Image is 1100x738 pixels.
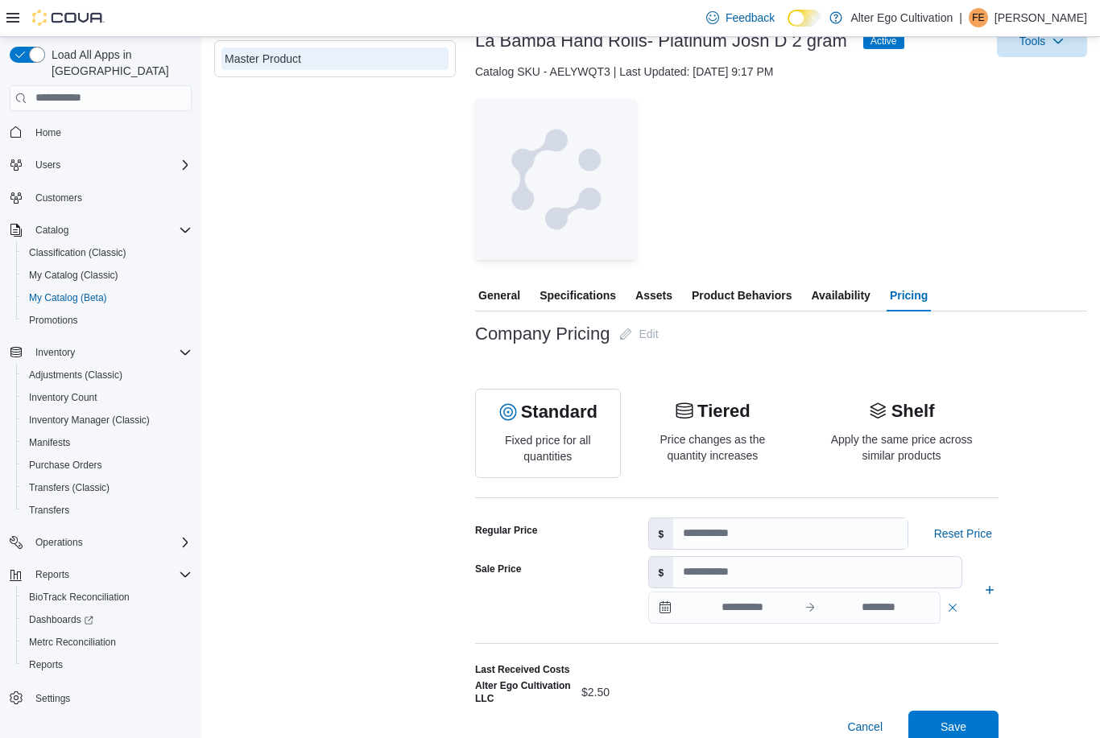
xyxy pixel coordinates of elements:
[29,155,67,175] button: Users
[23,610,192,629] span: Dashboards
[23,610,100,629] a: Dashboards
[941,719,966,735] span: Save
[35,692,70,705] span: Settings
[817,431,986,464] p: Apply the same price across similar products
[847,719,883,735] span: Cancel
[45,47,192,79] span: Load All Apps in [GEOGRAPHIC_DATA]
[1019,33,1046,49] span: Tools
[959,8,962,27] p: |
[29,459,102,472] span: Purchase Orders
[29,246,126,259] span: Classification (Classic)
[23,588,192,607] span: BioTrack Reconciliation
[498,402,598,422] button: Standard
[29,533,192,552] span: Operations
[35,126,61,139] span: Home
[23,633,122,652] a: Metrc Reconciliation
[23,456,192,475] span: Purchase Orders
[16,241,198,264] button: Classification (Classic)
[29,369,122,381] span: Adjustments (Classic)
[635,279,672,311] span: Assets
[29,504,69,517] span: Transfers
[35,346,75,359] span: Inventory
[32,10,105,26] img: Cova
[934,526,992,542] span: Reset Price
[29,658,63,671] span: Reports
[29,591,130,604] span: BioTrack Reconciliation
[16,586,198,608] button: BioTrack Reconciliation
[16,309,198,332] button: Promotions
[581,679,797,699] div: $2.50
[3,341,198,364] button: Inventory
[29,533,89,552] button: Operations
[16,499,198,522] button: Transfers
[23,365,192,385] span: Adjustments (Classic)
[29,188,192,208] span: Customers
[23,388,104,407] a: Inventory Count
[225,51,445,67] div: Master Product
[29,613,93,626] span: Dashboards
[23,243,192,262] span: Classification (Classic)
[29,565,76,584] button: Reports
[804,601,817,614] svg: to
[649,557,674,588] label: $
[649,518,674,549] label: $
[29,188,89,208] a: Customers
[29,343,192,362] span: Inventory
[3,186,198,209] button: Customers
[23,410,156,430] a: Inventory Manager (Classic)
[23,588,136,607] a: BioTrack Reconciliation
[16,476,198,499] button: Transfers (Classic)
[969,8,988,27] div: Francisco Escobar
[29,314,78,327] span: Promotions
[29,636,116,649] span: Metrc Reconciliation
[869,402,935,421] div: Shelf
[23,288,114,307] a: My Catalog (Beta)
[29,291,107,304] span: My Catalog (Beta)
[850,8,953,27] p: Alter Ego Cultivation
[475,31,847,51] h3: La Bamba Hand Rolls- Platinum Josh D 2 gram
[16,653,198,676] button: Reports
[3,154,198,176] button: Users
[870,34,897,48] span: Active
[23,288,192,307] span: My Catalog (Beta)
[23,501,76,520] a: Transfers
[29,565,192,584] span: Reports
[16,431,198,454] button: Manifests
[29,122,192,142] span: Home
[23,266,192,285] span: My Catalog (Classic)
[23,655,69,674] a: Reports
[23,410,192,430] span: Inventory Manager (Classic)
[890,279,928,311] span: Pricing
[692,279,792,311] span: Product Behaviors
[23,243,133,262] a: Classification (Classic)
[817,592,940,623] input: Press the down key to open a popover containing a calendar.
[29,414,150,427] span: Inventory Manager (Classic)
[29,269,118,282] span: My Catalog (Classic)
[16,386,198,409] button: Inventory Count
[29,391,97,404] span: Inventory Count
[997,25,1087,57] button: Tools
[29,221,75,240] button: Catalog
[16,264,198,287] button: My Catalog (Classic)
[675,402,751,421] button: Tiered
[811,279,870,311] span: Availability
[29,123,68,142] a: Home
[29,221,192,240] span: Catalog
[489,432,607,464] p: Fixed price for all quantities
[478,279,520,311] span: General
[475,64,1087,80] div: Catalog SKU - AELYWQT3 | Last Updated: [DATE] 9:17 PM
[475,563,521,575] label: Sale Price
[16,631,198,653] button: Metrc Reconciliation
[475,324,610,344] h3: Company Pricing
[23,456,109,475] a: Purchase Orders
[29,481,110,494] span: Transfers (Classic)
[475,663,569,676] label: Last Received Costs
[3,219,198,241] button: Catalog
[23,266,125,285] a: My Catalog (Classic)
[35,224,68,237] span: Catalog
[928,517,999,550] button: Reset Price
[29,687,192,707] span: Settings
[23,633,192,652] span: Metrc Reconciliation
